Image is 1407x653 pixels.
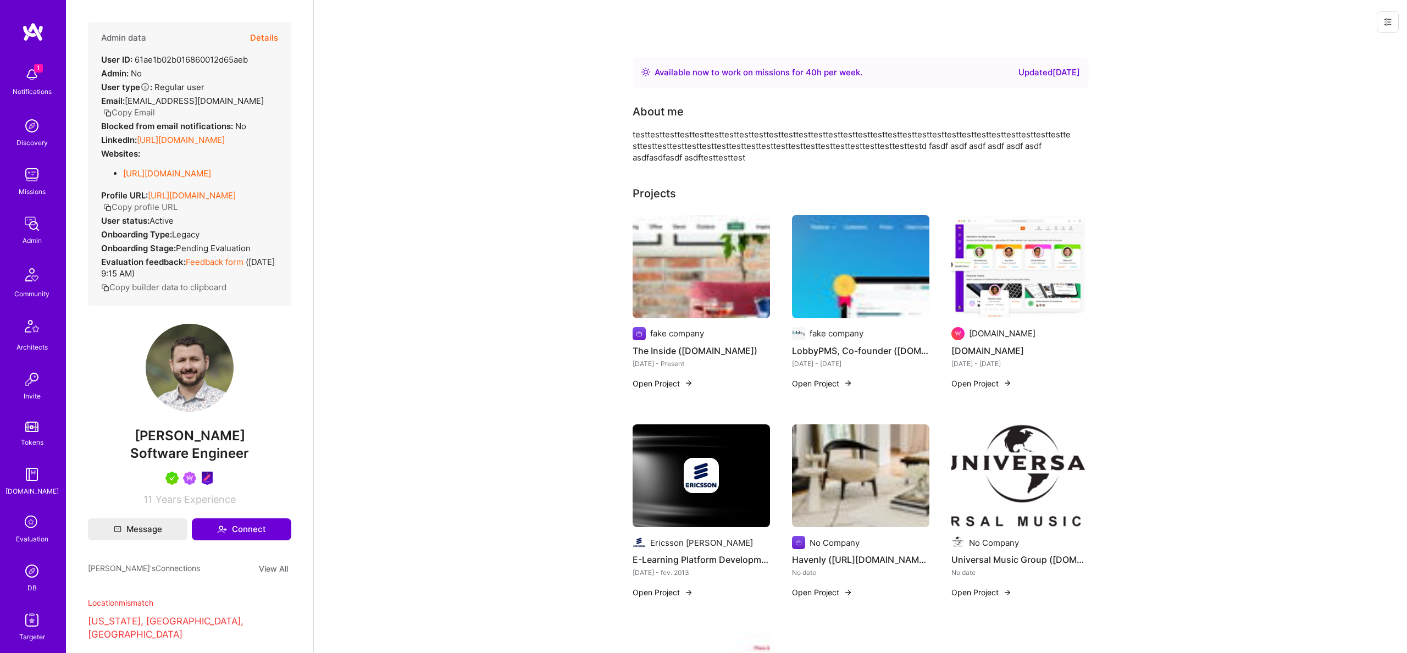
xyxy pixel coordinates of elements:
strong: Profile URL: [101,190,148,201]
div: Discovery [16,137,48,148]
span: [PERSON_NAME]'s Connections [88,562,200,575]
div: fake company [810,328,863,339]
div: No date [951,567,1089,578]
button: Open Project [951,378,1012,389]
i: icon Copy [101,284,109,292]
img: User Avatar [146,324,234,412]
img: cover [633,424,770,528]
img: logo [22,22,44,42]
div: Notifications [13,86,52,97]
button: Open Project [633,586,693,598]
div: No [101,120,246,132]
strong: Evaluation feedback: [101,257,186,267]
img: Havenly (http://havenly.com/) [792,424,929,528]
h4: E-Learning Platform Development [633,552,770,567]
strong: User ID: [101,54,132,65]
i: icon Mail [114,525,121,533]
h4: Universal Music Group ([DOMAIN_NAME]) [951,552,1089,567]
i: icon SelectionTeam [21,512,42,533]
div: ( [DATE] 9:15 AM ) [101,256,278,279]
span: Years Experience [156,494,236,505]
button: Copy profile URL [103,201,178,213]
img: Company logo [684,458,719,493]
img: teamwork [21,164,43,186]
img: Company logo [951,536,965,549]
img: A.Team [951,215,1089,318]
div: DB [27,582,37,594]
strong: User status: [101,215,149,226]
button: Connect [192,518,291,540]
div: 61ae1b02b016860012d65aeb [101,54,248,65]
div: Community [14,288,49,300]
span: 1 [34,64,43,73]
button: Details [250,22,278,54]
i: icon Copy [103,109,112,117]
img: arrow-right [844,379,852,388]
button: View All [256,562,291,575]
div: No Company [969,537,1019,549]
strong: Blocked from email notifications: [101,121,235,131]
div: Available now to work on missions for h per week . [655,66,862,79]
div: Location mismatch [88,597,291,608]
i: icon Copy [103,203,112,212]
div: No [101,68,142,79]
div: fake company [650,328,704,339]
button: Copy Email [103,107,155,118]
span: Software Engineer [130,445,249,461]
div: Targeter [19,631,45,643]
h4: Havenly ([URL][DOMAIN_NAME]) [792,552,929,567]
img: arrow-right [684,379,693,388]
div: Tokens [21,436,43,448]
img: Company logo [792,327,805,340]
img: arrow-right [1003,588,1012,597]
a: Feedback form [186,257,243,267]
div: [DATE] - [DATE] [792,358,929,369]
img: Invite [21,368,43,390]
button: Open Project [633,378,693,389]
div: Architects [16,341,48,353]
div: Invite [24,390,41,402]
h4: LobbyPMS, Co-founder ([DOMAIN_NAME]) [792,344,929,358]
a: [URL][DOMAIN_NAME] [137,135,225,145]
strong: Onboarding Type: [101,229,172,240]
div: Projects [633,185,676,202]
img: Admin Search [21,560,43,582]
button: Open Project [951,586,1012,598]
img: arrow-right [844,588,852,597]
i: icon Connect [217,524,227,534]
div: [DOMAIN_NAME] [969,328,1035,339]
p: [US_STATE], [GEOGRAPHIC_DATA], [GEOGRAPHIC_DATA] [88,615,291,641]
img: discovery [21,115,43,137]
strong: LinkedIn: [101,135,137,145]
div: About me [633,103,684,120]
a: [URL][DOMAIN_NAME] [123,168,211,179]
div: [DATE] - fev. 2013 [633,567,770,578]
img: Company logo [633,327,646,340]
i: Help [140,82,150,92]
span: [PERSON_NAME] [88,428,291,444]
button: Open Project [792,586,852,598]
img: Company logo [951,327,965,340]
img: admin teamwork [21,213,43,235]
h4: [DOMAIN_NAME] [951,344,1089,358]
div: [DATE] - Present [633,358,770,369]
strong: User type : [101,82,152,92]
strong: Admin: [101,68,129,79]
span: Active [149,215,174,226]
img: The Inside (theinside.com) [633,215,770,318]
button: Copy builder data to clipboard [101,281,226,293]
img: Community [19,262,45,288]
strong: Email: [101,96,125,106]
strong: Websites: [101,148,140,159]
div: [DOMAIN_NAME] [5,485,59,497]
div: [DATE] - [DATE] [951,358,1089,369]
button: Message [88,518,187,540]
a: [URL][DOMAIN_NAME] [148,190,236,201]
div: Evaluation [16,533,48,545]
img: arrow-right [684,588,693,597]
img: guide book [21,463,43,485]
span: 11 [143,494,152,505]
div: No date [792,567,929,578]
img: Product Design Guild [201,472,214,485]
div: Ericsson [PERSON_NAME] [650,537,753,549]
